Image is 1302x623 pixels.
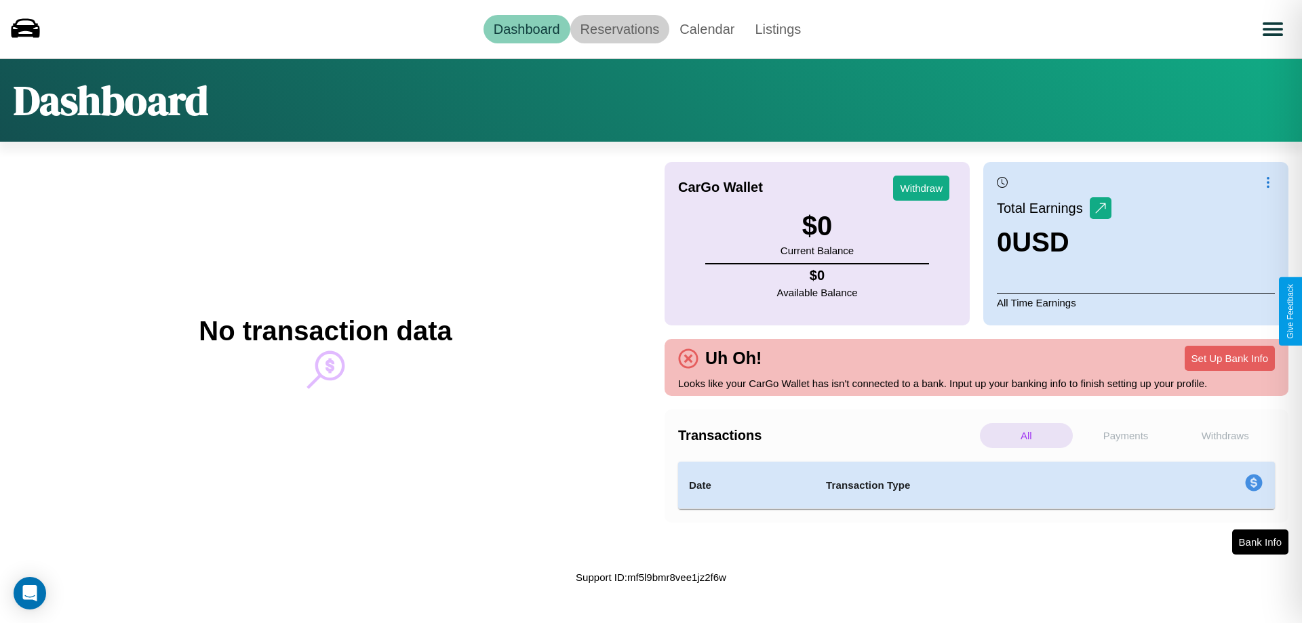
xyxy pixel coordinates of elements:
p: Looks like your CarGo Wallet has isn't connected to a bank. Input up your banking info to finish ... [678,374,1275,393]
h2: No transaction data [199,316,452,346]
a: Calendar [669,15,745,43]
p: Payments [1080,423,1172,448]
p: Available Balance [777,283,858,302]
div: Open Intercom Messenger [14,577,46,609]
h4: CarGo Wallet [678,180,763,195]
h4: Date [689,477,804,494]
h4: Uh Oh! [698,348,768,368]
p: Support ID: mf5l9bmr8vee1jz2f6w [576,568,726,586]
p: Current Balance [781,241,854,260]
table: simple table [678,462,1275,509]
button: Bank Info [1232,529,1288,555]
button: Withdraw [893,176,949,201]
h1: Dashboard [14,73,208,128]
h4: Transaction Type [826,477,1134,494]
button: Set Up Bank Info [1185,346,1275,371]
a: Listings [745,15,811,43]
h3: $ 0 [781,211,854,241]
p: Withdraws [1179,423,1271,448]
a: Dashboard [484,15,570,43]
p: All [980,423,1073,448]
button: Open menu [1254,10,1292,48]
h4: Transactions [678,428,976,443]
p: Total Earnings [997,196,1090,220]
div: Give Feedback [1286,284,1295,339]
h3: 0 USD [997,227,1111,258]
p: All Time Earnings [997,293,1275,312]
h4: $ 0 [777,268,858,283]
a: Reservations [570,15,670,43]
